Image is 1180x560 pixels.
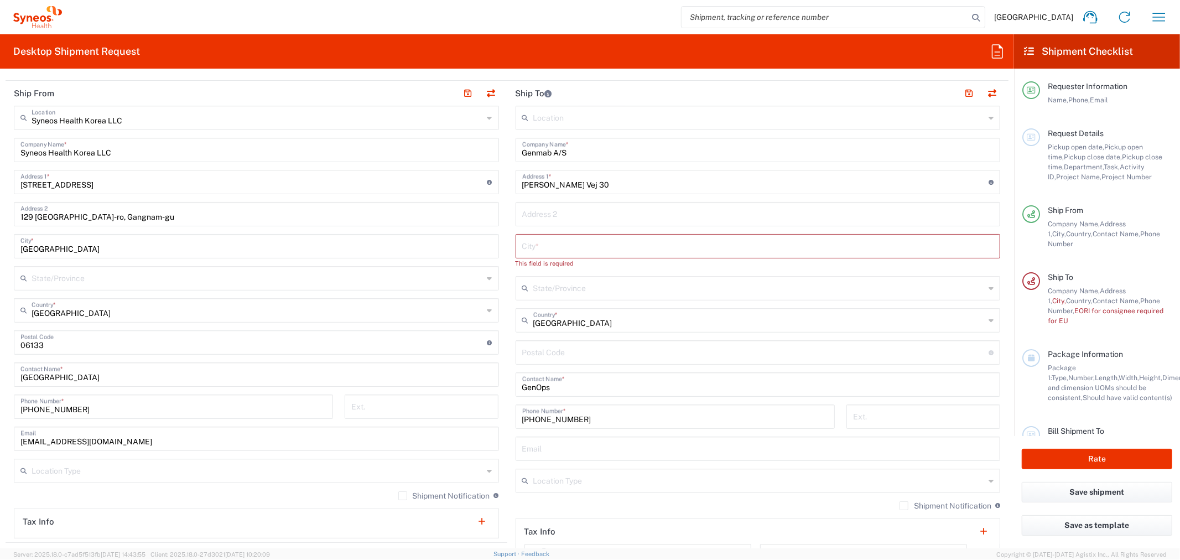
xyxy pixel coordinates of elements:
span: Contact Name, [1093,230,1140,238]
div: This field is required [516,258,1001,268]
h2: Ship To [516,88,552,99]
a: Support [493,551,521,557]
h2: Tax Info [23,516,54,527]
span: Package 1: [1048,364,1076,382]
span: City, [1052,297,1066,305]
span: Requester Information [1048,82,1127,91]
span: Department, [1064,163,1104,171]
span: Should have valid content(s) [1083,393,1172,402]
button: Save shipment [1022,482,1172,502]
label: Shipment Notification [900,501,991,510]
span: City, [1052,230,1066,238]
span: Contact Name, [1093,297,1140,305]
span: Country, [1066,230,1093,238]
span: EORI for consignee required for EU [1048,307,1163,325]
span: Number, [1068,374,1095,382]
h2: Shipment Checklist [1024,45,1133,58]
h2: Desktop Shipment Request [13,45,140,58]
span: Client: 2025.18.0-27d3021 [150,551,270,558]
input: Shipment, tracking or reference number [682,7,968,28]
span: Email [1090,96,1108,104]
span: Height, [1139,374,1162,382]
span: Pickup open date, [1048,143,1104,151]
button: Save as template [1022,515,1172,536]
label: Shipment Notification [398,491,490,500]
span: Project Number [1101,173,1152,181]
span: Name, [1048,96,1068,104]
span: [DATE] 14:43:55 [101,551,145,558]
h2: Ship From [14,88,54,99]
span: Request Details [1048,129,1104,138]
span: Ship To [1048,273,1073,282]
span: Company Name, [1048,287,1100,295]
span: Project Name, [1056,173,1101,181]
span: Type, [1052,374,1068,382]
button: Rate [1022,449,1172,469]
span: Length, [1095,374,1119,382]
span: Copyright © [DATE]-[DATE] Agistix Inc., All Rights Reserved [996,549,1167,559]
span: Country, [1066,297,1093,305]
a: Feedback [521,551,549,557]
span: Server: 2025.18.0-c7ad5f513fb [13,551,145,558]
h2: Tax Info [524,526,556,537]
span: [GEOGRAPHIC_DATA] [994,12,1073,22]
span: Package Information [1048,350,1123,359]
span: Company Name, [1048,220,1100,228]
span: Bill Shipment To [1048,427,1104,435]
span: Task, [1104,163,1120,171]
span: Width, [1119,374,1139,382]
span: Pickup close date, [1064,153,1122,161]
span: Ship From [1048,206,1083,215]
span: [DATE] 10:20:09 [225,551,270,558]
span: Phone, [1068,96,1090,104]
